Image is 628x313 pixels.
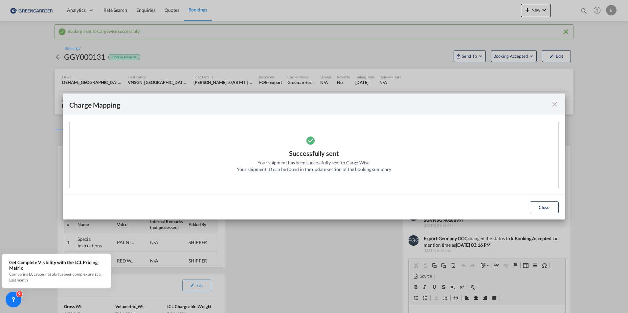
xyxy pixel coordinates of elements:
[551,100,559,108] md-icon: icon-close fg-AAA8AD cursor
[258,159,370,166] div: Your shipment has been successfully sent to Cargo Wise.
[530,201,559,213] button: Close
[289,149,339,159] div: Successfully sent
[237,166,391,173] div: Your shipment ID can be found in the update section of the booking summary
[7,7,150,13] body: Editor, editor2
[63,94,565,219] md-dialog: Please note ...
[306,132,322,149] md-icon: icon-checkbox-marked-circle
[69,100,120,108] div: Charge Mapping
